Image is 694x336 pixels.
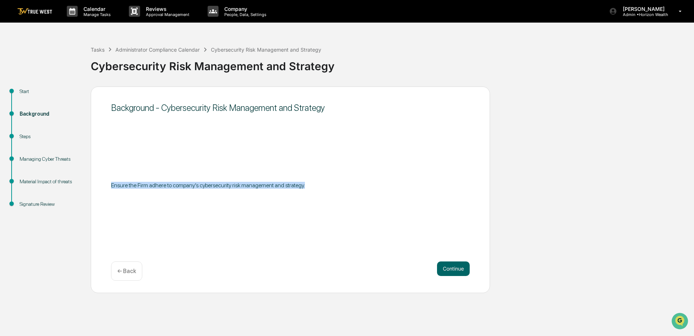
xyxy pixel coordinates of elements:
[78,6,114,12] p: Calendar
[60,92,90,99] span: Attestations
[671,312,690,332] iframe: Open customer support
[4,89,50,102] a: 🖐️Preclearance
[72,123,88,129] span: Pylon
[78,12,114,17] p: Manage Tasks
[20,88,79,95] div: Start
[20,110,79,118] div: Background
[25,56,119,63] div: Start new chat
[15,105,46,113] span: Data Lookup
[25,63,92,69] div: We're available if you need us!
[91,47,105,53] div: Tasks
[617,6,668,12] p: [PERSON_NAME]
[115,47,200,53] div: Administrator Compliance Calendar
[617,12,668,17] p: Admin • Horizon Wealth
[140,6,193,12] p: Reviews
[20,155,79,163] div: Managing Cyber Threats
[15,92,47,99] span: Preclearance
[117,268,136,275] p: ← Back
[111,182,470,189] p: Ensure the Firm adhere to company’s cybersecurity risk management and strategy.
[53,92,58,98] div: 🗄️
[211,47,321,53] div: Cybersecurity Risk Management and Strategy
[7,56,20,69] img: 1746055101610-c473b297-6a78-478c-a979-82029cc54cd1
[7,92,13,98] div: 🖐️
[20,133,79,140] div: Steps
[51,123,88,129] a: Powered byPylon
[219,12,270,17] p: People, Data, Settings
[7,106,13,112] div: 🔎
[219,6,270,12] p: Company
[437,261,470,276] button: Continue
[4,103,49,116] a: 🔎Data Lookup
[111,103,470,113] div: Background - Cybersecurity Risk Management and Strategy
[50,89,93,102] a: 🗄️Attestations
[17,8,52,15] img: logo
[140,12,193,17] p: Approval Management
[7,15,132,27] p: How can we help?
[20,178,79,185] div: Material Impact of threats
[123,58,132,67] button: Start new chat
[91,54,690,73] div: Cybersecurity Risk Management and Strategy
[20,200,79,208] div: Signature Review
